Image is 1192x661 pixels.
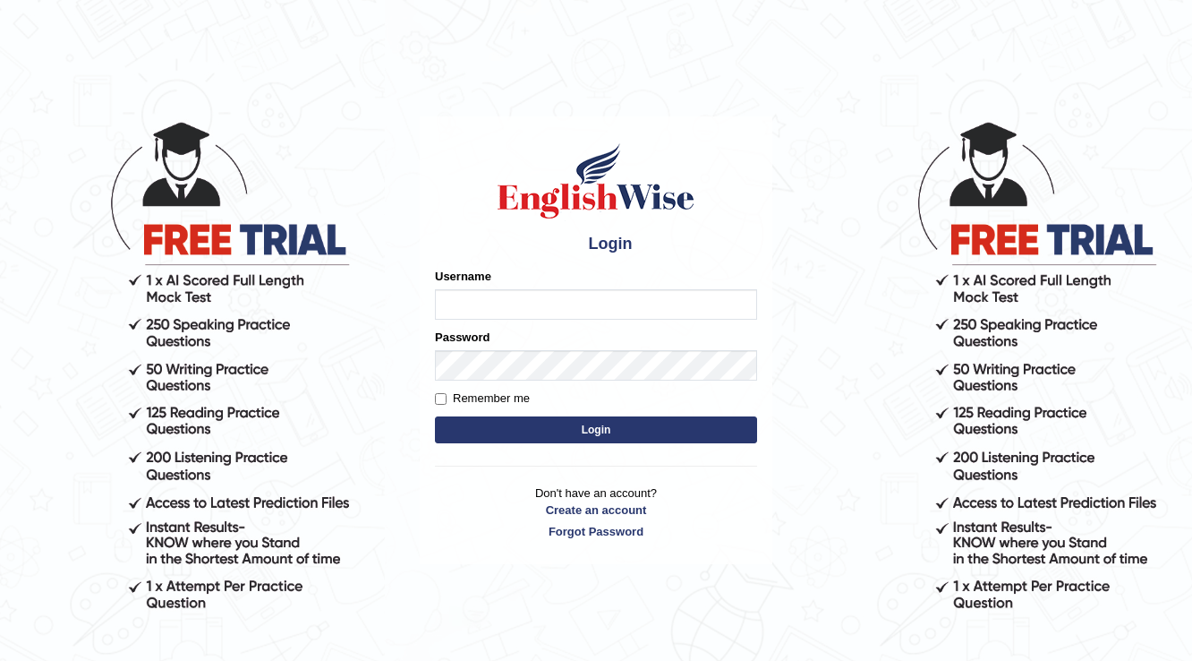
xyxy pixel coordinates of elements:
img: Logo of English Wise sign in for intelligent practice with AI [494,141,698,221]
a: Forgot Password [435,523,757,540]
label: Username [435,268,491,285]
a: Create an account [435,502,757,519]
button: Login [435,416,757,443]
input: Remember me [435,393,447,405]
h4: Login [435,230,757,259]
label: Password [435,329,490,346]
p: Don't have an account? [435,485,757,540]
label: Remember me [435,390,530,408]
